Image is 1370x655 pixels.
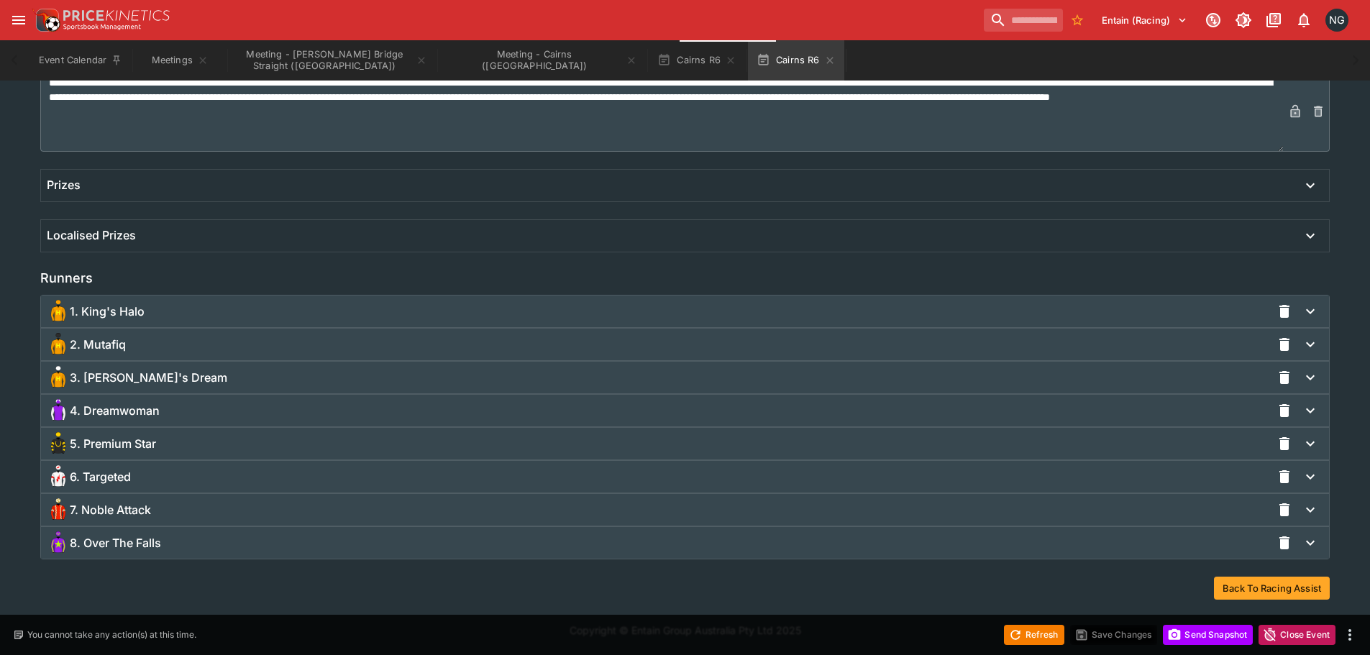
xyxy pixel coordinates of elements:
button: Back To Racing Assist [1214,577,1330,600]
h6: Localised Prizes [47,228,136,243]
input: search [984,9,1063,32]
span: 1. King's Halo [70,304,145,319]
img: PriceKinetics Logo [32,6,60,35]
button: Meetings [134,40,226,81]
button: Send Snapshot [1163,625,1253,645]
button: open drawer [6,7,32,33]
button: Connected to PK [1200,7,1226,33]
img: targeted_64x64.png [47,465,70,488]
button: Cairns R6 [649,40,745,81]
img: PriceKinetics [63,10,170,21]
button: Refresh [1004,625,1064,645]
span: 5. Premium Star [70,436,156,452]
button: Documentation [1261,7,1287,33]
img: over-the-falls_64x64.png [47,531,70,554]
h5: Runners [40,270,93,286]
button: Close Event [1259,625,1335,645]
div: Nick Goss [1325,9,1348,32]
span: 8. Over The Falls [70,536,161,551]
button: Select Tenant [1093,9,1196,32]
img: mutafiq_64x64.png [47,333,70,356]
span: 2. Mutafiq [70,337,126,352]
img: premium-star_64x64.png [47,432,70,455]
span: 3. [PERSON_NAME]'s Dream [70,370,227,385]
button: more [1341,626,1358,643]
img: king-s-halo_64x64.png [47,300,70,323]
button: Toggle light/dark mode [1230,7,1256,33]
span: 4. Dreamwoman [70,403,160,418]
img: ellie-s-dream_64x64.png [47,366,70,389]
button: Nick Goss [1321,4,1353,36]
button: Meeting - Murray Bridge Straight (AUS) [229,40,436,81]
span: 6. Targeted [70,470,131,485]
img: noble-attack_64x64.png [47,498,70,521]
button: Event Calendar [30,40,131,81]
img: dreamwoman_64x64.png [47,399,70,422]
button: No Bookmarks [1066,9,1089,32]
h6: Prizes [47,178,81,193]
button: Cairns R6 [748,40,844,81]
span: 7. Noble Attack [70,503,151,518]
button: Notifications [1291,7,1317,33]
p: You cannot take any action(s) at this time. [27,628,196,641]
img: Sportsbook Management [63,24,141,30]
button: Meeting - Cairns (AUS) [439,40,646,81]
